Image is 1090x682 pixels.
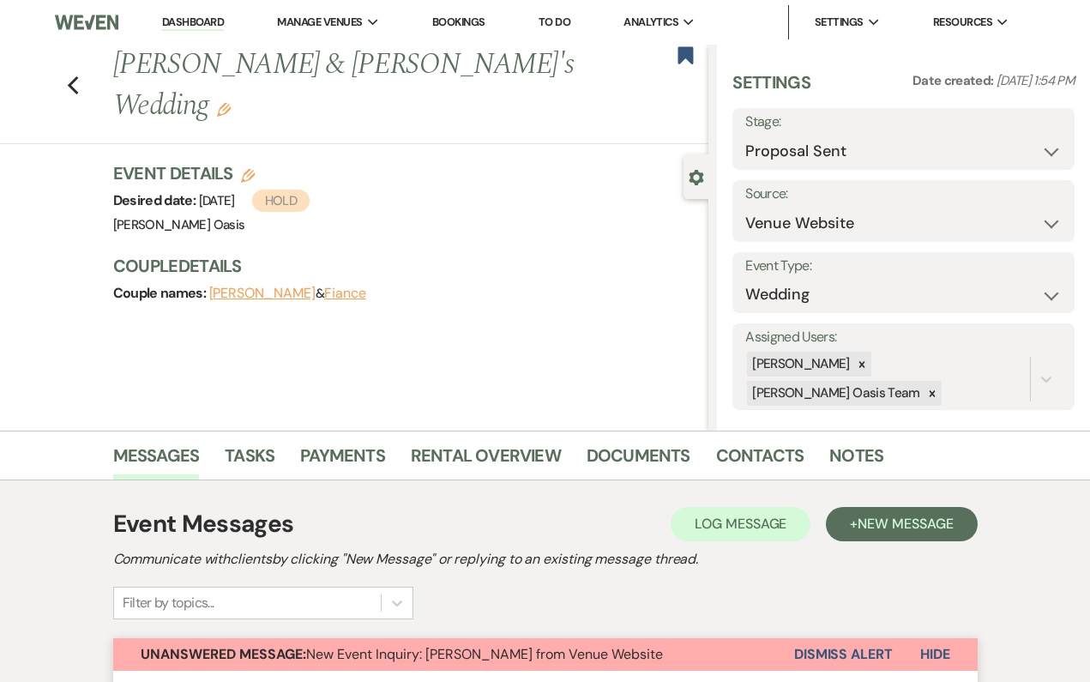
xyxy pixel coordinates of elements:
a: Contacts [716,442,804,480]
a: Payments [300,442,385,480]
span: [DATE] [199,192,310,209]
h3: Settings [732,70,810,108]
a: Rental Overview [411,442,561,480]
button: Fiance [324,287,366,300]
span: Desired date: [113,191,199,209]
button: Log Message [671,507,810,541]
div: [PERSON_NAME] Oasis Team [747,381,923,406]
span: Couple names: [113,284,209,302]
div: [PERSON_NAME] [747,352,852,377]
a: Notes [829,442,883,480]
button: Dismiss Alert [794,638,893,671]
div: Filter by topics... [123,593,214,613]
span: Log Message [695,515,786,533]
span: New Event Inquiry: [PERSON_NAME] from Venue Website [141,645,663,663]
span: Date created: [912,72,997,89]
a: Tasks [225,442,274,480]
a: Messages [113,442,200,480]
h3: Couple Details [113,254,692,278]
span: Resources [933,14,992,31]
span: [DATE] 1:54 PM [997,72,1075,89]
a: To Do [539,15,570,29]
label: Stage: [745,110,1062,135]
span: Manage Venues [277,14,362,31]
h3: Event Details [113,161,310,185]
button: Unanswered Message:New Event Inquiry: [PERSON_NAME] from Venue Website [113,638,794,671]
label: Assigned Users: [745,325,1062,350]
span: Analytics [623,14,678,31]
strong: Unanswered Message: [141,645,306,663]
button: Hide [893,638,978,671]
img: Weven Logo [55,4,118,40]
a: Documents [587,442,690,480]
span: Settings [815,14,864,31]
span: [PERSON_NAME] Oasis [113,216,245,233]
h1: Event Messages [113,506,294,542]
a: Dashboard [162,15,224,31]
span: New Message [858,515,953,533]
span: Hide [920,645,950,663]
h2: Communicate with clients by clicking "New Message" or replying to an existing message thread. [113,549,978,570]
button: [PERSON_NAME] [209,287,316,300]
h1: [PERSON_NAME] & [PERSON_NAME]'s Wedding [113,45,583,126]
label: Source: [745,182,1062,207]
button: +New Message [826,507,977,541]
button: Close lead details [689,168,704,184]
button: Edit [217,101,231,117]
span: & [209,285,366,302]
span: Hold [252,190,310,212]
a: Bookings [432,15,485,29]
label: Event Type: [745,254,1062,279]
